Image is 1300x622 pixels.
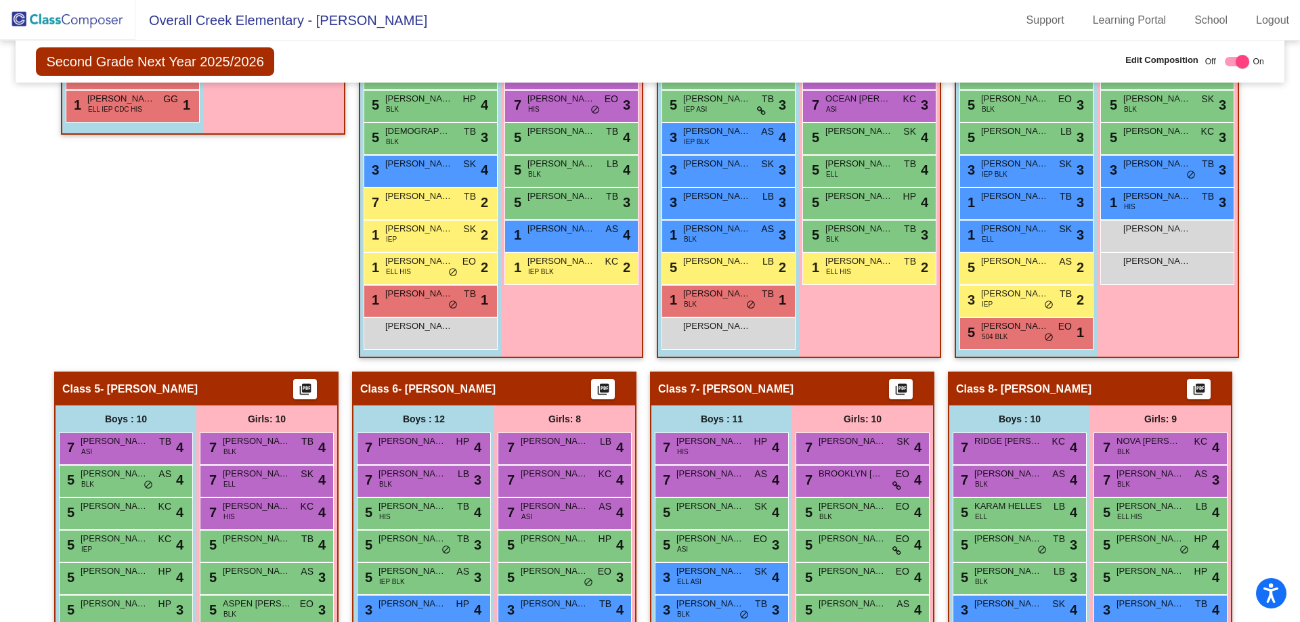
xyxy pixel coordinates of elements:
span: [PERSON_NAME] [676,435,744,448]
span: IEP ASI [684,104,707,114]
span: [PERSON_NAME] [223,467,290,481]
span: [PERSON_NAME] [825,254,893,268]
span: EO [896,467,909,481]
a: Logout [1245,9,1300,31]
span: 4 [779,127,786,148]
span: 3 [666,130,677,145]
span: BLK [386,137,399,147]
span: IEP [386,234,397,244]
span: IEP BLK [684,137,710,147]
span: 3 [779,95,786,115]
div: Girls: 10 [196,405,337,432]
span: 5 [808,162,819,177]
span: SK [903,125,916,139]
span: 5 [511,195,521,210]
div: Girls: 10 [792,405,933,432]
span: [PERSON_NAME] [683,92,751,106]
span: EO [1058,92,1072,106]
span: do_not_disturb_alt [448,300,458,311]
span: [PERSON_NAME] [981,190,1049,203]
span: [PERSON_NAME] [676,467,744,481]
span: [PERSON_NAME] [378,435,446,448]
span: Second Grade Next Year 2025/2026 [36,47,274,76]
span: BLK [379,479,392,489]
span: HP [903,190,916,204]
span: 5 [808,195,819,210]
span: [PERSON_NAME] [223,435,290,448]
span: 1 [964,195,975,210]
span: [PERSON_NAME] [385,287,453,301]
span: KC [599,467,611,481]
span: 7 [368,195,379,210]
span: [PERSON_NAME] [1123,222,1191,236]
span: [PERSON_NAME] [981,319,1049,333]
span: TB [904,254,916,269]
span: 3 [623,95,630,115]
span: 7 [1100,472,1110,487]
span: ASI [826,104,837,114]
span: IEP BLK [528,267,554,277]
span: 3 [964,162,975,177]
span: BLK [386,104,399,114]
span: 4 [318,470,326,490]
span: 5 [964,325,975,340]
span: 2 [921,257,928,277]
span: - [PERSON_NAME] [398,382,496,396]
span: 4 [481,95,488,115]
span: [DEMOGRAPHIC_DATA][PERSON_NAME] [385,125,453,138]
span: - [PERSON_NAME] [100,382,198,396]
span: [PERSON_NAME] [981,157,1049,171]
span: [PERSON_NAME] [683,190,751,203]
span: 4 [318,437,326,458]
span: 3 [779,225,786,245]
span: [PERSON_NAME] [1123,254,1191,268]
span: 5 [511,130,521,145]
span: Off [1205,55,1216,68]
span: LB [458,467,469,481]
span: 3 [1219,192,1226,213]
a: Support [1016,9,1075,31]
span: 5 [1106,130,1117,145]
span: 5 [964,260,975,275]
span: LB [1060,125,1072,139]
div: Boys : 11 [651,405,792,432]
span: 1 [368,292,379,307]
span: 4 [1070,470,1077,490]
span: AS [761,222,774,236]
span: Class 5 [62,382,100,396]
span: BLK [1117,447,1130,457]
span: 2 [779,257,786,277]
span: 4 [176,437,183,458]
span: SK [463,222,476,236]
span: ELL [826,169,838,179]
span: [PERSON_NAME] [683,125,751,138]
span: AS [1059,254,1072,269]
span: 1 [511,260,521,275]
span: ELL HIS [386,267,411,277]
span: 4 [1070,437,1077,458]
span: 4 [772,470,779,490]
span: 3 [964,292,975,307]
span: BLK [684,299,697,309]
div: Boys : 10 [949,405,1090,432]
span: 5 [666,260,677,275]
span: 4 [176,470,183,490]
span: [PERSON_NAME] [527,222,595,236]
span: [PERSON_NAME] [1123,125,1191,138]
span: HIS [677,447,689,457]
span: SK [463,157,476,171]
mat-icon: picture_as_pdf [1191,382,1207,401]
span: TB [1202,190,1214,204]
span: SK [1201,92,1214,106]
span: EO [462,254,476,269]
span: 2 [1077,257,1084,277]
span: 7 [362,440,372,455]
span: 7 [808,97,819,112]
span: [PERSON_NAME] [527,92,595,106]
span: 7 [1100,440,1110,455]
span: 4 [616,470,624,490]
span: [PERSON_NAME] [385,190,453,203]
span: SK [896,435,909,449]
span: TB [1202,157,1214,171]
span: AS [1052,467,1065,481]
